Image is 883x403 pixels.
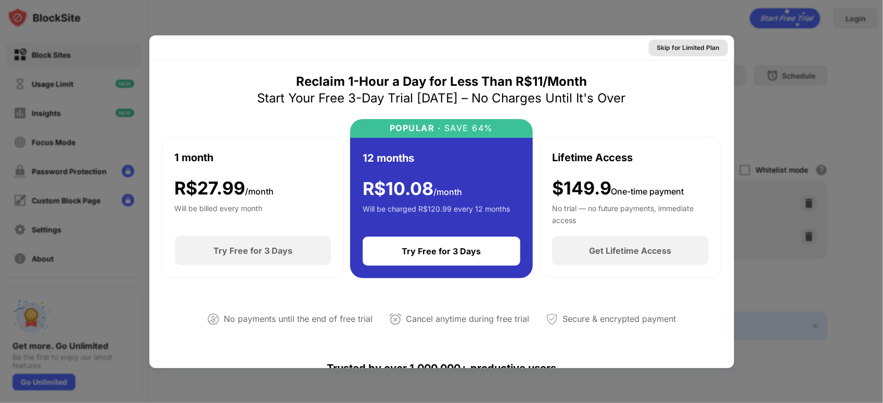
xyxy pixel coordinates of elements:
div: Secure & encrypted payment [562,311,676,327]
span: /month [433,187,462,197]
img: cancel-anytime [389,313,402,326]
div: Start Your Free 3-Day Trial [DATE] – No Charges Until It's Over [258,90,626,107]
div: No payments until the end of free trial [224,311,373,327]
div: Trusted by over 1,000,000+ productive users [162,343,722,393]
div: $149.9 [552,178,684,199]
div: Try Free for 3 Days [213,245,292,256]
div: R$ 27.99 [175,178,274,199]
div: Get Lifetime Access [589,245,671,256]
div: R$ 10.08 [363,178,462,200]
div: Skip for Limited Plan [657,43,720,53]
div: Cancel anytime during free trial [406,311,529,327]
div: Reclaim 1-Hour a Day for Less Than R$11/Month [296,73,587,90]
div: Will be billed every month [175,203,263,224]
div: POPULAR · [390,123,441,133]
div: No trial — no future payments, immediate access [552,203,709,224]
div: SAVE 64% [441,123,494,133]
div: Will be charged R$120.99 every 12 months [363,203,510,224]
div: Try Free for 3 Days [402,246,481,256]
div: Lifetime Access [552,150,633,165]
span: /month [246,186,274,197]
img: not-paying [207,313,220,326]
span: One-time payment [611,186,684,197]
div: 1 month [175,150,214,165]
img: secured-payment [546,313,558,326]
div: 12 months [363,150,414,166]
